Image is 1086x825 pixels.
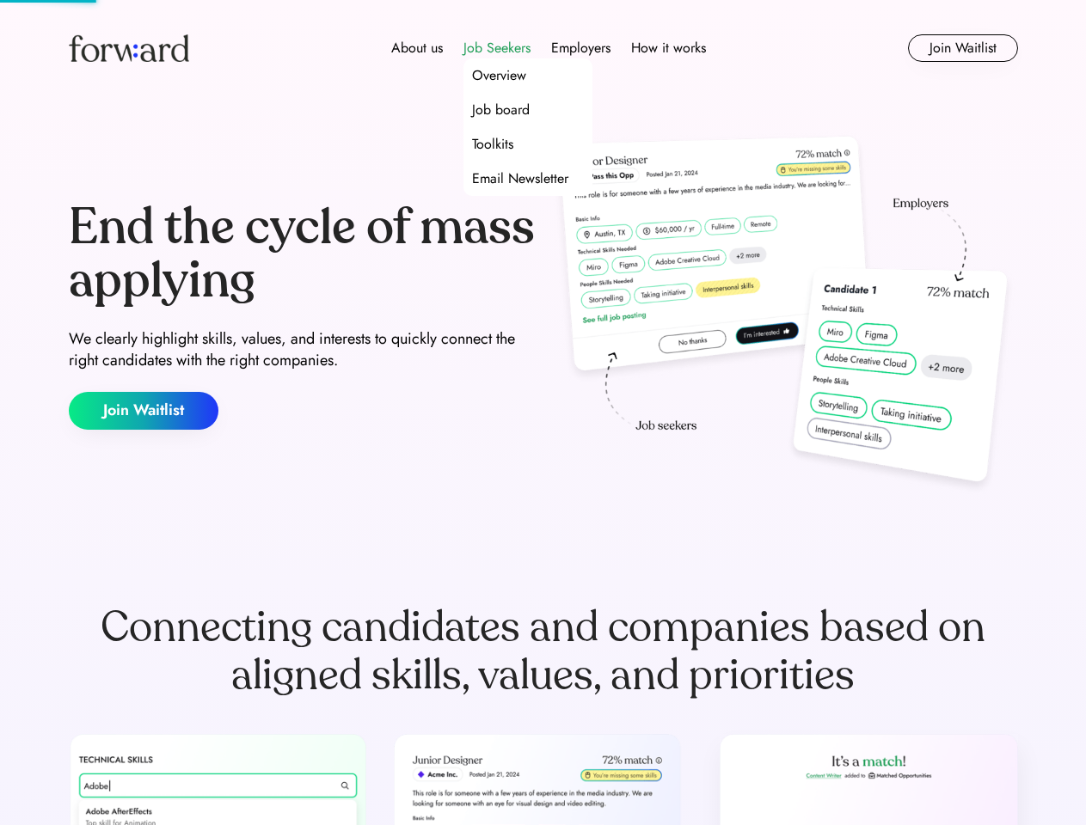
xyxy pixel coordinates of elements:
[631,38,706,58] div: How it works
[391,38,443,58] div: About us
[551,38,610,58] div: Employers
[472,100,530,120] div: Job board
[69,328,537,371] div: We clearly highlight skills, values, and interests to quickly connect the right candidates with t...
[69,603,1018,700] div: Connecting candidates and companies based on aligned skills, values, and priorities
[69,201,537,307] div: End the cycle of mass applying
[550,131,1018,500] img: hero-image.png
[472,134,513,155] div: Toolkits
[908,34,1018,62] button: Join Waitlist
[472,65,526,86] div: Overview
[69,34,189,62] img: Forward logo
[472,168,568,189] div: Email Newsletter
[463,38,531,58] div: Job Seekers
[69,392,218,430] button: Join Waitlist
